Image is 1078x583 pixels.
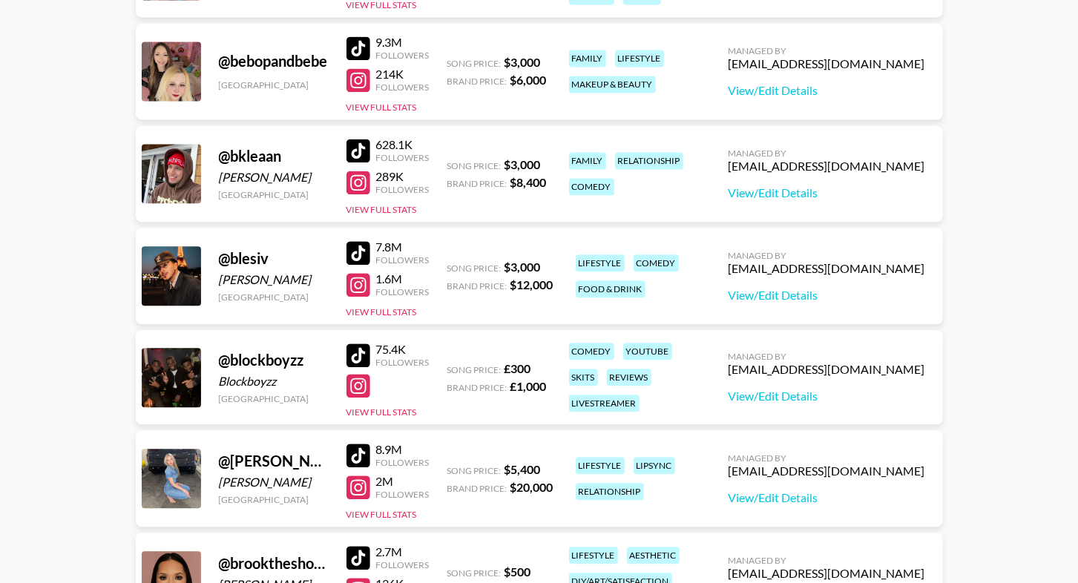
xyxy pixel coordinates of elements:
span: Brand Price: [447,178,507,189]
div: [PERSON_NAME] [219,170,329,185]
div: [GEOGRAPHIC_DATA] [219,189,329,200]
div: @ blockboyzz [219,351,329,369]
div: Followers [376,254,430,266]
strong: £ 1,000 [510,379,547,393]
span: Song Price: [447,58,502,69]
div: 1.6M [376,271,430,286]
div: [GEOGRAPHIC_DATA] [219,494,329,505]
div: reviews [607,369,651,386]
div: comedy [569,178,614,195]
div: 75.4K [376,342,430,357]
div: lifestyle [569,547,618,564]
strong: $ 6,000 [510,73,547,87]
span: Song Price: [447,160,502,171]
strong: $ 8,400 [510,175,547,189]
a: View/Edit Details [729,185,925,200]
div: @ bebopandbebe [219,52,329,70]
div: lifestyle [615,50,664,67]
span: Brand Price: [447,382,507,393]
a: View/Edit Details [729,490,925,505]
div: comedy [569,343,614,360]
div: relationship [615,152,683,169]
div: aesthetic [627,547,680,564]
strong: $ 3,000 [505,157,541,171]
div: Managed By [729,351,925,362]
span: Song Price: [447,567,502,579]
div: 7.8M [376,240,430,254]
div: [PERSON_NAME] [219,475,329,490]
div: Followers [376,82,430,93]
div: Followers [376,184,430,195]
div: [GEOGRAPHIC_DATA] [219,291,329,303]
button: View Full Stats [346,204,417,215]
strong: $ 12,000 [510,277,553,291]
div: livestreamer [569,395,640,412]
div: Followers [376,559,430,570]
span: Brand Price: [447,280,507,291]
div: Managed By [729,555,925,566]
div: [EMAIL_ADDRESS][DOMAIN_NAME] [729,362,925,377]
div: Followers [376,489,430,500]
div: Managed By [729,45,925,56]
div: comedy [634,254,679,271]
div: [EMAIL_ADDRESS][DOMAIN_NAME] [729,159,925,174]
div: Managed By [729,452,925,464]
strong: $ 5,400 [505,462,541,476]
div: 2.7M [376,544,430,559]
div: @ brooktheshopaholic [219,554,329,573]
strong: $ 3,000 [505,55,541,69]
div: lipsync [634,457,675,474]
div: family [569,152,606,169]
div: [EMAIL_ADDRESS][DOMAIN_NAME] [729,56,925,71]
div: [PERSON_NAME] [219,272,329,287]
span: Song Price: [447,263,502,274]
div: Followers [376,152,430,163]
div: Managed By [729,250,925,261]
div: Followers [376,286,430,297]
div: [EMAIL_ADDRESS][DOMAIN_NAME] [729,464,925,478]
button: View Full Stats [346,306,417,317]
div: Followers [376,357,430,368]
button: View Full Stats [346,406,417,418]
div: Managed By [729,148,925,159]
a: View/Edit Details [729,389,925,404]
button: View Full Stats [346,102,417,113]
div: lifestyle [576,254,625,271]
div: lifestyle [576,457,625,474]
div: Followers [376,457,430,468]
div: 9.3M [376,35,430,50]
div: [EMAIL_ADDRESS][DOMAIN_NAME] [729,261,925,276]
span: Brand Price: [447,483,507,494]
div: 2M [376,474,430,489]
div: food & drink [576,280,645,297]
div: @ bkleaan [219,147,329,165]
span: Song Price: [447,364,502,375]
a: View/Edit Details [729,83,925,98]
div: 628.1K [376,137,430,152]
strong: $ 3,000 [505,260,541,274]
div: family [569,50,606,67]
div: [GEOGRAPHIC_DATA] [219,79,329,90]
strong: £ 300 [505,361,531,375]
div: 289K [376,169,430,184]
div: [GEOGRAPHIC_DATA] [219,393,329,404]
button: View Full Stats [346,509,417,520]
div: Blockboyzz [219,374,329,389]
strong: $ 20,000 [510,480,553,494]
div: 214K [376,67,430,82]
div: makeup & beauty [569,76,656,93]
div: @ blesiv [219,249,329,268]
div: relationship [576,483,644,500]
div: youtube [623,343,672,360]
div: skits [569,369,598,386]
div: [EMAIL_ADDRESS][DOMAIN_NAME] [729,566,925,581]
a: View/Edit Details [729,288,925,303]
strong: $ 500 [505,564,531,579]
div: @ [PERSON_NAME].official [219,452,329,470]
span: Song Price: [447,465,502,476]
div: Followers [376,50,430,61]
span: Brand Price: [447,76,507,87]
div: 8.9M [376,442,430,457]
